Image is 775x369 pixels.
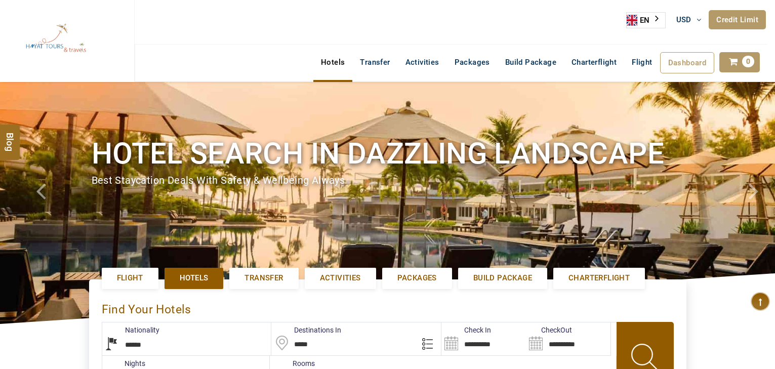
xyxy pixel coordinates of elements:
[320,273,361,283] span: Activities
[447,52,498,72] a: Packages
[719,52,760,72] a: 0
[441,322,526,355] input: Search
[4,133,17,141] span: Blog
[270,358,315,368] label: Rooms
[352,52,397,72] a: Transfer
[165,268,223,289] a: Hotels
[526,325,572,335] label: CheckOut
[458,268,547,289] a: Build Package
[92,173,684,188] div: Best Staycation Deals with safety & wellbeing always
[473,273,532,283] span: Build Package
[180,273,208,283] span: Hotels
[117,273,143,283] span: Flight
[382,268,452,289] a: Packages
[397,273,437,283] span: Packages
[305,268,376,289] a: Activities
[709,10,766,29] a: Credit Limit
[568,273,630,283] span: Charterflight
[632,57,652,67] span: Flight
[553,268,645,289] a: Charterflight
[102,292,674,322] div: Find Your Hotels
[244,273,283,283] span: Transfer
[498,52,564,72] a: Build Package
[627,13,665,28] a: EN
[668,58,707,67] span: Dashboard
[102,268,158,289] a: Flight
[8,5,104,73] img: The Royal Line Holidays
[572,58,617,67] span: Charterflight
[564,52,624,72] a: Charterflight
[313,52,352,72] a: Hotels
[626,12,666,28] aside: Language selected: English
[271,325,341,335] label: Destinations In
[676,15,691,24] span: USD
[92,135,684,173] h1: Hotel search in dazzling landscape
[398,52,447,72] a: Activities
[441,325,491,335] label: Check In
[626,12,666,28] div: Language
[624,52,660,62] a: Flight
[229,268,298,289] a: Transfer
[742,56,754,67] span: 0
[102,358,145,368] label: nights
[102,325,159,335] label: Nationality
[526,322,610,355] input: Search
